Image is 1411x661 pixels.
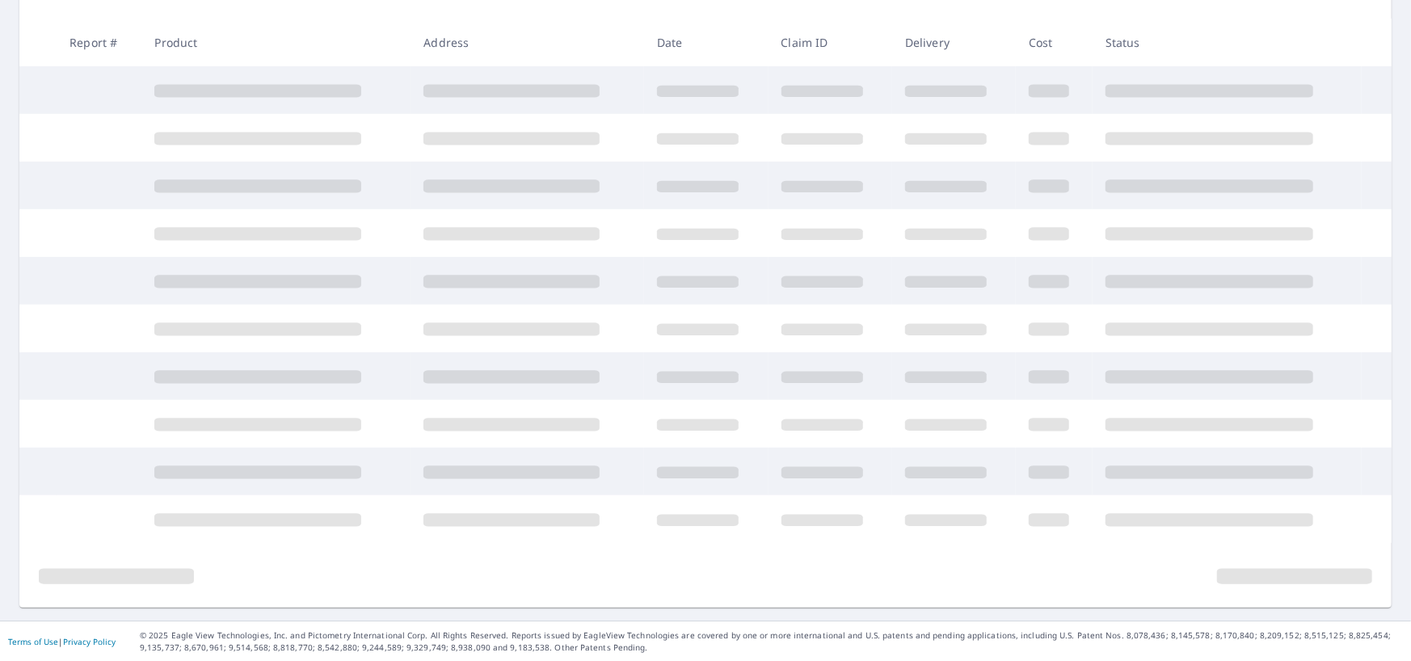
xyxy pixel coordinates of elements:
[769,19,892,66] th: Claim ID
[140,629,1403,654] p: © 2025 Eagle View Technologies, Inc. and Pictometry International Corp. All Rights Reserved. Repo...
[1093,19,1362,66] th: Status
[57,19,141,66] th: Report #
[141,19,411,66] th: Product
[411,19,644,66] th: Address
[8,636,58,647] a: Terms of Use
[63,636,116,647] a: Privacy Policy
[1016,19,1093,66] th: Cost
[644,19,768,66] th: Date
[8,637,116,646] p: |
[892,19,1016,66] th: Delivery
